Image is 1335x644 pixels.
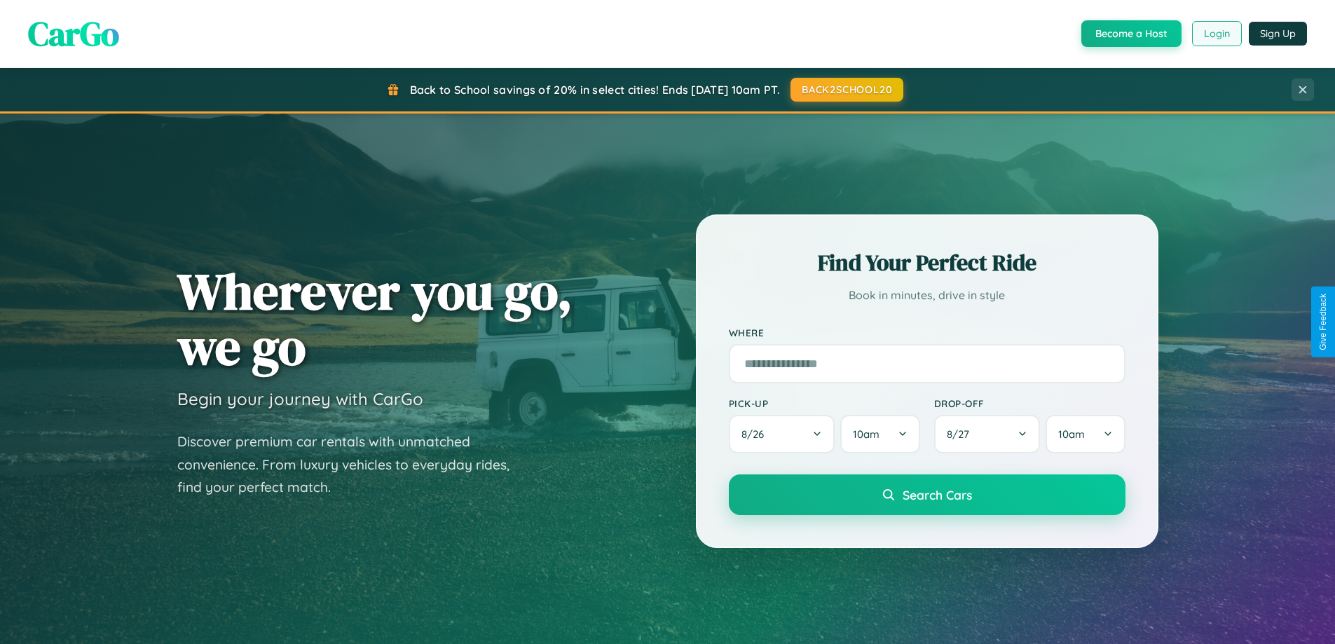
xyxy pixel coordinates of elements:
button: Sign Up [1249,22,1307,46]
button: 8/26 [729,415,835,453]
button: Search Cars [729,474,1125,515]
p: Book in minutes, drive in style [729,285,1125,306]
p: Discover premium car rentals with unmatched convenience. From luxury vehicles to everyday rides, ... [177,430,528,499]
div: Give Feedback [1318,294,1328,350]
button: 8/27 [934,415,1041,453]
span: 10am [1058,427,1085,441]
button: Login [1192,21,1242,46]
span: Search Cars [903,487,972,502]
button: BACK2SCHOOL20 [790,78,903,102]
span: 10am [853,427,879,441]
h2: Find Your Perfect Ride [729,247,1125,278]
h1: Wherever you go, we go [177,263,573,374]
label: Where [729,327,1125,338]
h3: Begin your journey with CarGo [177,388,423,409]
button: 10am [1046,415,1125,453]
span: 8 / 26 [741,427,771,441]
label: Pick-up [729,397,920,409]
span: Back to School savings of 20% in select cities! Ends [DATE] 10am PT. [410,83,780,97]
button: 10am [840,415,919,453]
span: CarGo [28,11,119,57]
button: Become a Host [1081,20,1182,47]
span: 8 / 27 [947,427,976,441]
label: Drop-off [934,397,1125,409]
